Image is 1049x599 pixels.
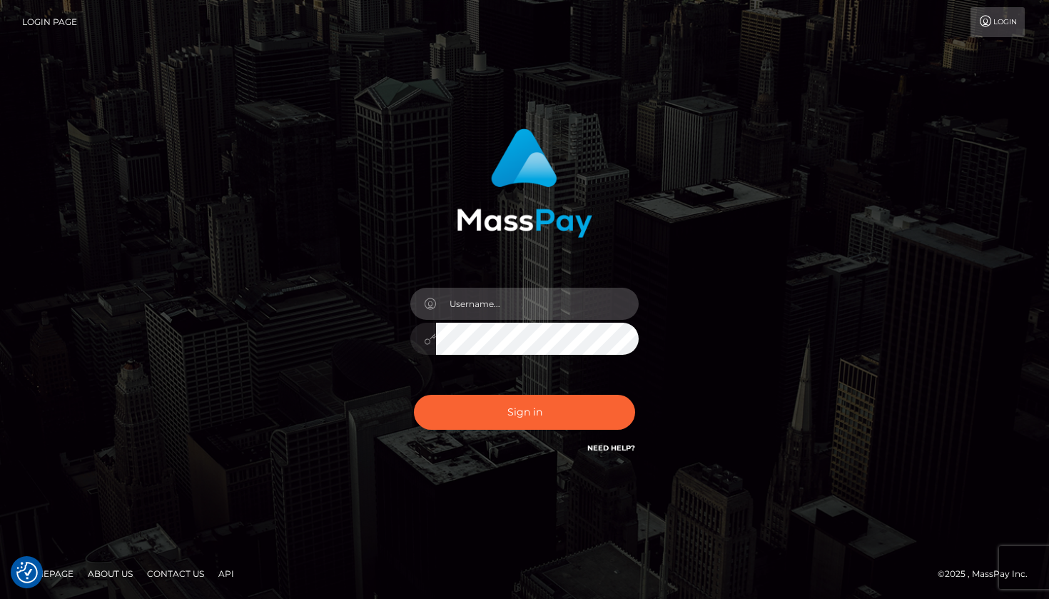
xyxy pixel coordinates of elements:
[457,129,592,238] img: MassPay Login
[971,7,1025,37] a: Login
[16,562,38,583] img: Revisit consent button
[213,563,240,585] a: API
[141,563,210,585] a: Contact Us
[16,562,38,583] button: Consent Preferences
[82,563,138,585] a: About Us
[22,7,77,37] a: Login Page
[16,563,79,585] a: Homepage
[587,443,635,453] a: Need Help?
[436,288,639,320] input: Username...
[414,395,635,430] button: Sign in
[938,566,1038,582] div: © 2025 , MassPay Inc.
